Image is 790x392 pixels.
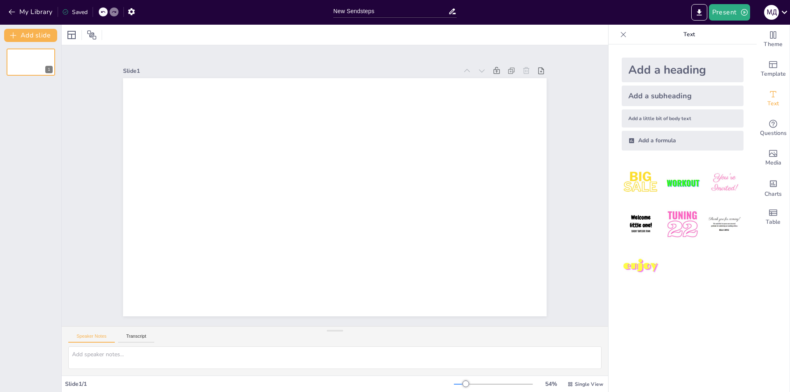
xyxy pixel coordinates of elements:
span: Theme [764,40,783,49]
div: Add a little bit of body text [622,109,744,128]
div: Layout [65,28,78,42]
div: Slide 1 / 1 [65,380,454,388]
div: Saved [62,8,88,16]
div: Add a table [757,202,790,232]
div: Slide 1 [123,67,458,75]
div: Add a subheading [622,86,744,106]
button: Export to PowerPoint [691,4,707,21]
button: Speaker Notes [68,334,115,343]
img: 4.jpeg [622,205,660,244]
span: Table [766,218,781,227]
div: Get real-time input from your audience [757,114,790,143]
button: Add slide [4,29,57,42]
div: 1 [7,49,55,76]
div: Add charts and graphs [757,173,790,202]
img: 7.jpeg [622,247,660,285]
div: Add ready made slides [757,54,790,84]
button: Present [709,4,750,21]
span: Media [765,158,781,167]
img: 5.jpeg [663,205,702,244]
div: Add a heading [622,58,744,82]
span: Single View [575,381,603,387]
div: Add a formula [622,131,744,151]
span: Template [761,70,786,79]
input: Insert title [333,5,448,17]
div: 54 % [541,380,561,388]
div: М Д [764,5,779,20]
div: Add text boxes [757,84,790,114]
button: My Library [6,5,56,19]
div: Change the overall theme [757,25,790,54]
button: М Д [764,4,779,21]
button: Transcript [118,334,155,343]
div: 1 [45,66,53,73]
p: Text [630,25,748,44]
img: 2.jpeg [663,164,702,202]
span: Questions [760,129,787,138]
div: Add images, graphics, shapes or video [757,143,790,173]
img: 3.jpeg [705,164,744,202]
img: 1.jpeg [622,164,660,202]
span: Text [767,99,779,108]
span: Position [87,30,97,40]
img: 6.jpeg [705,205,744,244]
span: Charts [764,190,782,199]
